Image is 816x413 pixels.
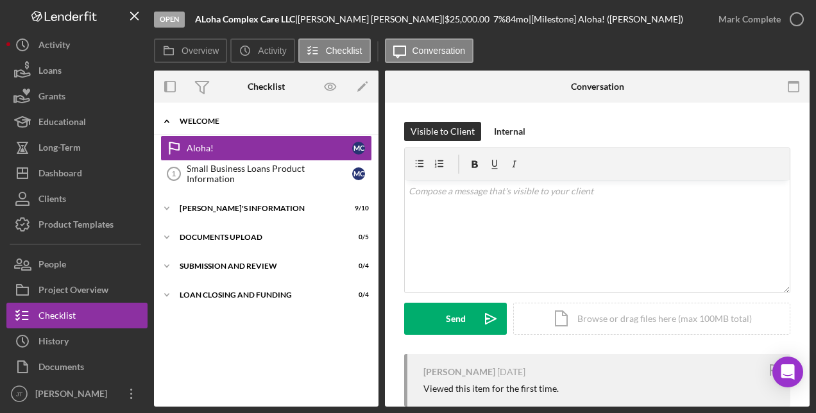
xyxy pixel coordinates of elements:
div: Dashboard [38,160,82,189]
a: Aloha!MC [160,135,372,161]
div: Long-Term [38,135,81,164]
div: [PERSON_NAME] [PERSON_NAME] | [298,14,445,24]
div: Grants [38,83,65,112]
tspan: 1 [172,170,176,178]
div: Aloha! [187,143,352,153]
label: Activity [258,46,286,56]
div: Small Business Loans Product Information [187,164,352,184]
button: Activity [6,32,148,58]
div: 7 % [493,14,506,24]
div: People [38,251,66,280]
button: Documents [6,354,148,380]
time: 2025-07-29 16:08 [497,367,525,377]
button: Product Templates [6,212,148,237]
div: Activity [38,32,70,61]
button: Conversation [385,38,474,63]
div: Open Intercom Messenger [772,357,803,387]
div: SUBMISSION AND REVIEW [180,262,337,270]
button: Grants [6,83,148,109]
div: LOAN CLOSING AND FUNDING [180,291,337,299]
div: 0 / 5 [346,233,369,241]
button: Educational [6,109,148,135]
div: $25,000.00 [445,14,493,24]
button: JT[PERSON_NAME] [6,381,148,407]
button: Mark Complete [706,6,810,32]
a: 1Small Business Loans Product InformationMC [160,161,372,187]
button: Visible to Client [404,122,481,141]
label: Overview [182,46,219,56]
div: [PERSON_NAME] [32,381,115,410]
button: Loans [6,58,148,83]
div: M C [352,167,365,180]
button: Checklist [298,38,371,63]
button: Send [404,303,507,335]
div: Internal [494,122,525,141]
div: Educational [38,109,86,138]
div: Checklist [38,303,76,332]
div: Project Overview [38,277,108,306]
label: Checklist [326,46,362,56]
text: JT [16,391,23,398]
label: Conversation [412,46,466,56]
button: Clients [6,186,148,212]
div: Loans [38,58,62,87]
div: 84 mo [506,14,529,24]
div: [PERSON_NAME] [423,367,495,377]
div: 0 / 4 [346,291,369,299]
div: Mark Complete [718,6,781,32]
div: Documents [38,354,84,383]
b: ALoha Complex Care LLC [195,13,295,24]
button: Project Overview [6,277,148,303]
button: Checklist [6,303,148,328]
button: Activity [230,38,294,63]
div: 9 / 10 [346,205,369,212]
div: [PERSON_NAME]'S INFORMATION [180,205,337,212]
div: Visible to Client [411,122,475,141]
button: Long-Term [6,135,148,160]
div: Product Templates [38,212,114,240]
button: History [6,328,148,354]
div: Viewed this item for the first time. [423,383,559,394]
div: M C [352,142,365,155]
div: Clients [38,186,66,215]
div: 0 / 4 [346,262,369,270]
div: Open [154,12,185,28]
div: Send [446,303,466,335]
div: | [195,14,298,24]
div: History [38,328,69,357]
div: Checklist [248,81,285,92]
button: Dashboard [6,160,148,186]
div: DOCUMENTS UPLOAD [180,233,337,241]
div: | [Milestone] Aloha! ([PERSON_NAME]) [529,14,683,24]
div: WELCOME [180,117,362,125]
button: Overview [154,38,227,63]
button: People [6,251,148,277]
div: Conversation [571,81,624,92]
button: Internal [488,122,532,141]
